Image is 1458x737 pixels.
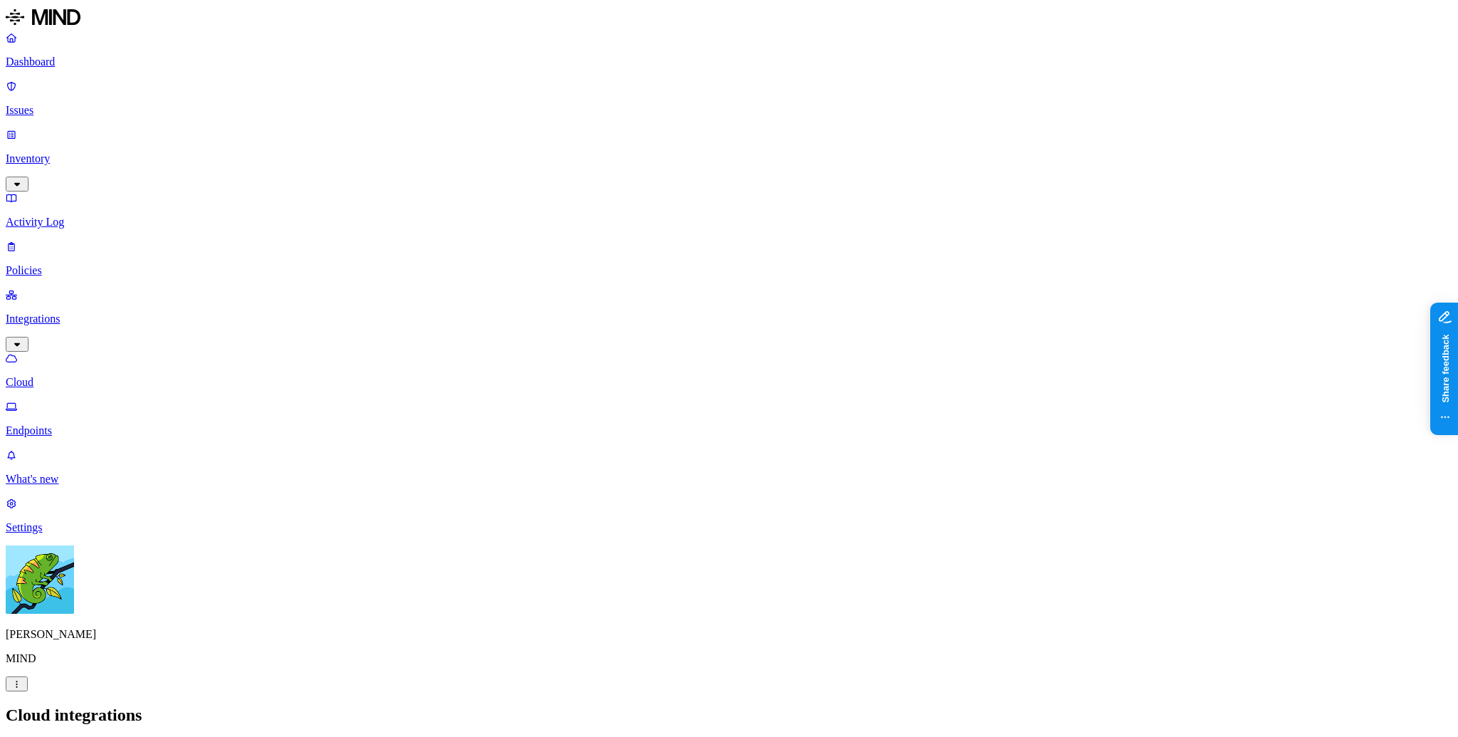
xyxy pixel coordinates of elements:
p: Issues [6,104,1452,117]
a: What's new [6,449,1452,486]
img: MIND [6,6,80,28]
p: MIND [6,652,1452,665]
a: Issues [6,80,1452,117]
img: Yuval Meshorer [6,545,74,614]
a: Cloud [6,352,1452,389]
p: Cloud [6,376,1452,389]
p: Policies [6,264,1452,277]
a: Integrations [6,288,1452,350]
a: Policies [6,240,1452,277]
a: Inventory [6,128,1452,189]
p: Settings [6,521,1452,534]
p: Dashboard [6,56,1452,68]
p: Activity Log [6,216,1452,229]
h2: Cloud integrations [6,706,1452,725]
p: Inventory [6,152,1452,165]
a: MIND [6,6,1452,31]
a: Endpoints [6,400,1452,437]
p: Endpoints [6,424,1452,437]
a: Activity Log [6,192,1452,229]
a: Settings [6,497,1452,534]
p: Integrations [6,313,1452,325]
a: Dashboard [6,31,1452,68]
p: What's new [6,473,1452,486]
